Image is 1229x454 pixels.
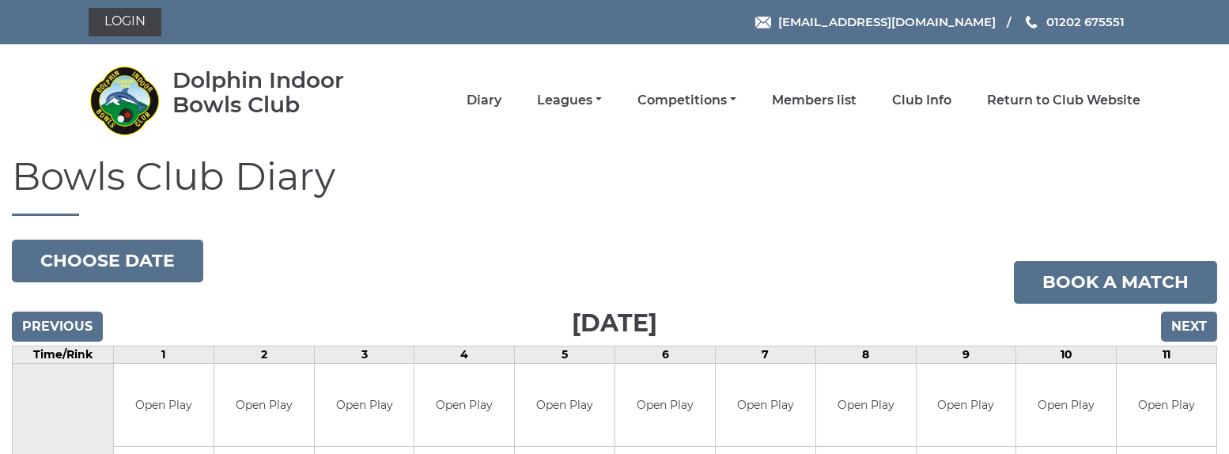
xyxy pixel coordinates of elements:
td: Open Play [214,364,314,447]
img: Phone us [1026,16,1037,28]
td: Open Play [114,364,214,447]
span: 01202 675551 [1046,14,1125,29]
td: Open Play [414,364,514,447]
a: Leagues [537,92,602,109]
td: 1 [114,346,214,363]
a: Diary [467,92,501,109]
a: Email [EMAIL_ADDRESS][DOMAIN_NAME] [755,13,996,31]
a: Login [89,8,161,36]
button: Choose date [12,240,203,282]
td: Open Play [615,364,715,447]
td: 2 [214,346,314,363]
td: 8 [815,346,916,363]
td: 10 [1016,346,1117,363]
img: Dolphin Indoor Bowls Club [89,65,160,136]
td: Open Play [716,364,815,447]
td: Open Play [515,364,614,447]
td: Open Play [816,364,916,447]
a: Members list [772,92,857,109]
a: Return to Club Website [987,92,1140,109]
h1: Bowls Club Diary [12,156,1217,216]
td: 3 [314,346,414,363]
td: Open Play [315,364,414,447]
td: 9 [916,346,1016,363]
input: Next [1161,312,1217,342]
td: 4 [414,346,515,363]
span: [EMAIL_ADDRESS][DOMAIN_NAME] [778,14,996,29]
div: Dolphin Indoor Bowls Club [172,68,390,117]
td: Open Play [1117,364,1216,447]
td: 7 [715,346,815,363]
td: 6 [615,346,716,363]
a: Club Info [892,92,951,109]
a: Book a match [1014,261,1217,304]
img: Email [755,17,771,28]
a: Competitions [637,92,736,109]
td: Time/Rink [13,346,114,363]
input: Previous [12,312,103,342]
td: 11 [1117,346,1217,363]
td: 5 [515,346,615,363]
td: Open Play [917,364,1016,447]
a: Phone us 01202 675551 [1023,13,1125,31]
td: Open Play [1016,364,1116,447]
